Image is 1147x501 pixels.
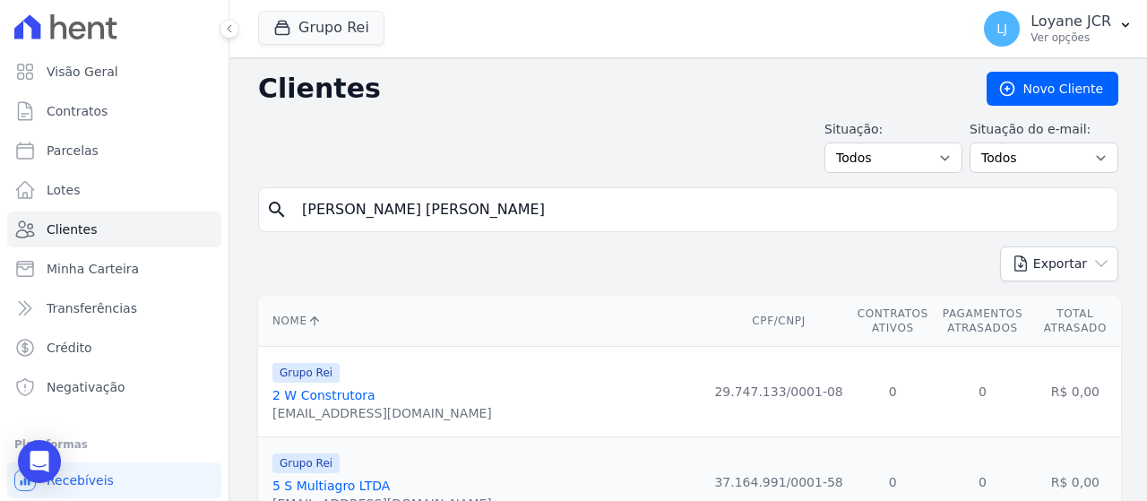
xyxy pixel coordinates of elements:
label: Situação do e-mail: [970,120,1118,139]
span: LJ [996,22,1007,35]
div: [EMAIL_ADDRESS][DOMAIN_NAME] [272,404,492,422]
button: Exportar [1000,246,1118,281]
a: 2 W Construtora [272,388,375,402]
span: Grupo Rei [272,363,340,383]
p: Loyane JCR [1031,13,1111,30]
p: Ver opções [1031,30,1111,45]
span: Transferências [47,299,137,317]
th: Pagamentos Atrasados [936,296,1030,347]
a: Transferências [7,290,221,326]
td: 0 [850,347,936,437]
a: Recebíveis [7,462,221,498]
a: Novo Cliente [987,72,1118,106]
span: Contratos [47,102,108,120]
span: Crédito [47,339,92,357]
a: 5 S Multiagro LTDA [272,479,390,493]
span: Lotes [47,181,81,199]
span: Minha Carteira [47,260,139,278]
a: Crédito [7,330,221,366]
td: R$ 0,00 [1030,347,1120,437]
th: Total Atrasado [1030,296,1120,347]
td: 0 [936,347,1030,437]
a: Minha Carteira [7,251,221,287]
span: Visão Geral [47,63,118,81]
div: Open Intercom Messenger [18,440,61,483]
i: search [266,199,288,220]
th: Nome [258,296,707,347]
a: Parcelas [7,133,221,168]
span: Recebíveis [47,471,114,489]
a: Negativação [7,369,221,405]
button: LJ Loyane JCR Ver opções [970,4,1147,54]
a: Lotes [7,172,221,208]
h2: Clientes [258,73,958,105]
label: Situação: [824,120,962,139]
span: Negativação [47,378,125,396]
a: Visão Geral [7,54,221,90]
a: Clientes [7,212,221,247]
input: Buscar por nome, CPF ou e-mail [291,192,1110,228]
th: Contratos Ativos [850,296,936,347]
a: Contratos [7,93,221,129]
button: Grupo Rei [258,11,384,45]
div: Plataformas [14,434,214,455]
span: Clientes [47,220,97,238]
th: CPF/CNPJ [707,296,849,347]
span: Parcelas [47,142,99,160]
span: Grupo Rei [272,453,340,473]
td: 29.747.133/0001-08 [707,347,849,437]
